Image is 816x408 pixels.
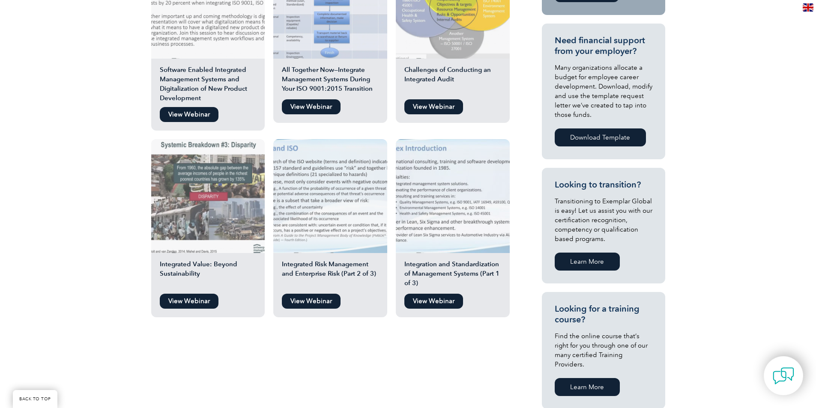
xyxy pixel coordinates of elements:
p: Transitioning to Exemplar Global is easy! Let us assist you with our certification recognition, c... [555,197,652,244]
a: View Webinar [404,294,463,309]
h2: Integration and Standardization of Management Systems (Part 1 of 3) [396,259,510,289]
a: Learn More [555,253,620,271]
p: Many organizations allocate a budget for employee career development. Download, modify and use th... [555,63,652,119]
h3: Looking to transition? [555,179,652,190]
a: View Webinar [404,99,463,114]
a: Integration and Standardization of Management Systems (Part 1 of 3) [396,139,510,289]
h2: Integrated Value: Beyond Sustainability [151,259,265,289]
a: View Webinar [160,107,218,122]
img: Integrated Value: Beyond Sustainability [151,139,265,253]
h2: Integrated Risk Management and Enterprise Risk (Part 2 of 3) [273,259,387,289]
h3: Need financial support from your employer? [555,35,652,57]
h2: All Together Now—Integrate Management Systems During Your ISO 9001:2015 Transition [273,65,387,95]
a: View Webinar [282,294,341,309]
a: Learn More [555,378,620,396]
p: Find the online course that’s right for you through one of our many certified Training Providers. [555,331,652,369]
a: Download Template [555,128,646,146]
h2: Challenges of Conducting an Integrated Audit [396,65,510,95]
a: View Webinar [160,294,218,309]
a: Integrated Risk Management and Enterprise Risk (Part 2 of 3) [273,139,387,289]
img: Integration and Standardization of Management Systems (Part 1 of 3) [396,139,510,253]
a: Integrated Value: Beyond Sustainability [151,139,265,289]
a: BACK TO TOP [13,390,57,408]
img: en [803,3,813,12]
h3: Looking for a training course? [555,304,652,325]
img: Integrated Risk Management and Enterprise Risk (Part 2 of 3) [273,139,387,253]
h2: Software Enabled Integrated Management Systems and Digitalization of New Product Development [151,65,265,103]
a: View Webinar [282,99,341,114]
img: contact-chat.png [773,365,794,387]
